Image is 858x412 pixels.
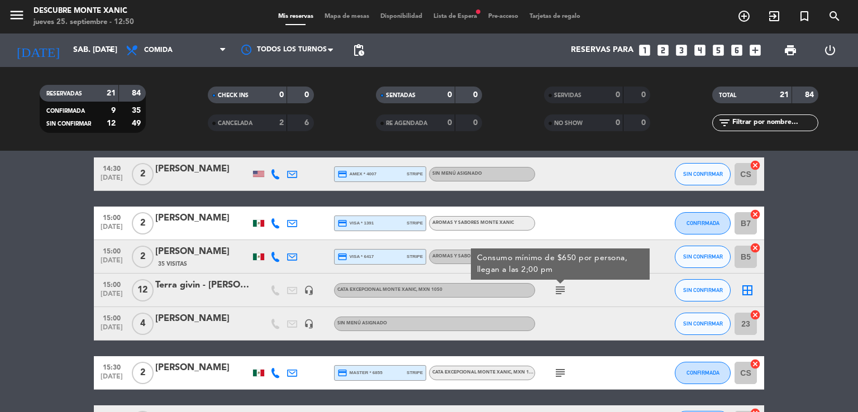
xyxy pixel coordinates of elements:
[805,91,816,99] strong: 84
[46,121,91,127] span: SIN CONFIRMAR
[447,91,452,99] strong: 0
[683,320,723,327] span: SIN CONFIRMAR
[737,9,751,23] i: add_circle_outline
[731,117,818,129] input: Filtrar por nombre...
[718,116,731,130] i: filter_list
[337,321,387,325] span: Sin menú asignado
[132,119,143,127] strong: 49
[473,119,480,127] strong: 0
[407,170,423,178] span: stripe
[571,46,633,55] span: Reservas para
[218,93,249,98] span: CHECK INS
[132,246,154,268] span: 2
[823,44,837,57] i: power_settings_new
[155,245,250,259] div: [PERSON_NAME]
[337,252,374,262] span: visa * 6417
[616,91,620,99] strong: 0
[780,91,789,99] strong: 21
[98,373,126,386] span: [DATE]
[656,43,670,58] i: looks_two
[416,288,442,292] span: , MXN 1050
[798,9,811,23] i: turned_in_not
[132,163,154,185] span: 2
[8,7,25,23] i: menu
[750,358,761,370] i: cancel
[8,38,68,63] i: [DATE]
[279,91,284,99] strong: 0
[432,370,537,375] span: Cata Excepcional Monte Xanic
[407,219,423,227] span: stripe
[337,288,442,292] span: Cata Excepcional Monte Xanic
[132,313,154,335] span: 4
[352,44,365,57] span: pending_actions
[687,370,719,376] span: CONFIRMADA
[711,43,726,58] i: looks_5
[675,362,731,384] button: CONFIRMADA
[337,252,347,262] i: credit_card
[407,253,423,260] span: stripe
[98,174,126,187] span: [DATE]
[674,43,689,58] i: looks_3
[155,211,250,226] div: [PERSON_NAME]
[34,6,134,17] div: Descubre Monte Xanic
[279,119,284,127] strong: 2
[675,246,731,268] button: SIN CONFIRMAR
[98,311,126,324] span: 15:00
[789,7,819,26] span: Reserva especial
[554,366,567,380] i: subject
[98,360,126,373] span: 15:30
[132,362,154,384] span: 2
[750,242,761,253] i: cancel
[784,44,797,57] span: print
[98,290,126,303] span: [DATE]
[675,279,731,301] button: SIN CONFIRMAR
[386,121,427,126] span: RE AGENDADA
[683,253,723,260] span: SIN CONFIRMAR
[683,287,723,293] span: SIN CONFIRMAR
[768,9,781,23] i: exit_to_app
[719,93,736,98] span: TOTAL
[337,169,376,179] span: amex * 4007
[475,8,482,15] span: fiber_manual_record
[337,368,347,378] i: credit_card
[693,43,707,58] i: looks_4
[98,257,126,270] span: [DATE]
[107,89,116,97] strong: 21
[432,221,514,225] span: Aromas y Sabores Monte Xanic
[641,91,648,99] strong: 0
[741,284,754,297] i: border_all
[337,368,383,378] span: master * 6855
[319,13,375,20] span: Mapa de mesas
[432,171,482,176] span: Sin menú asignado
[554,121,583,126] span: NO SHOW
[98,210,126,223] span: 15:00
[304,319,314,329] i: headset_mic
[337,218,347,228] i: credit_card
[273,13,319,20] span: Mis reservas
[407,369,423,376] span: stripe
[616,119,620,127] strong: 0
[524,13,586,20] span: Tarjetas de regalo
[337,218,374,228] span: visa * 1391
[98,244,126,257] span: 15:00
[304,119,311,127] strong: 6
[98,324,126,337] span: [DATE]
[98,223,126,236] span: [DATE]
[730,43,744,58] i: looks_6
[641,119,648,127] strong: 0
[98,161,126,174] span: 14:30
[810,33,850,67] div: LOG OUT
[483,13,524,20] span: Pre-acceso
[729,7,759,26] span: RESERVAR MESA
[687,220,719,226] span: CONFIRMADA
[683,171,723,177] span: SIN CONFIRMAR
[554,284,567,297] i: subject
[304,285,314,295] i: headset_mic
[511,370,537,375] span: , MXN 1050
[386,93,416,98] span: SENTADAS
[428,13,483,20] span: Lista de Espera
[132,212,154,234] span: 2
[554,93,581,98] span: SERVIDAS
[432,254,514,258] span: Aromas y Sabores Monte Xanic
[46,108,85,114] span: CONFIRMADA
